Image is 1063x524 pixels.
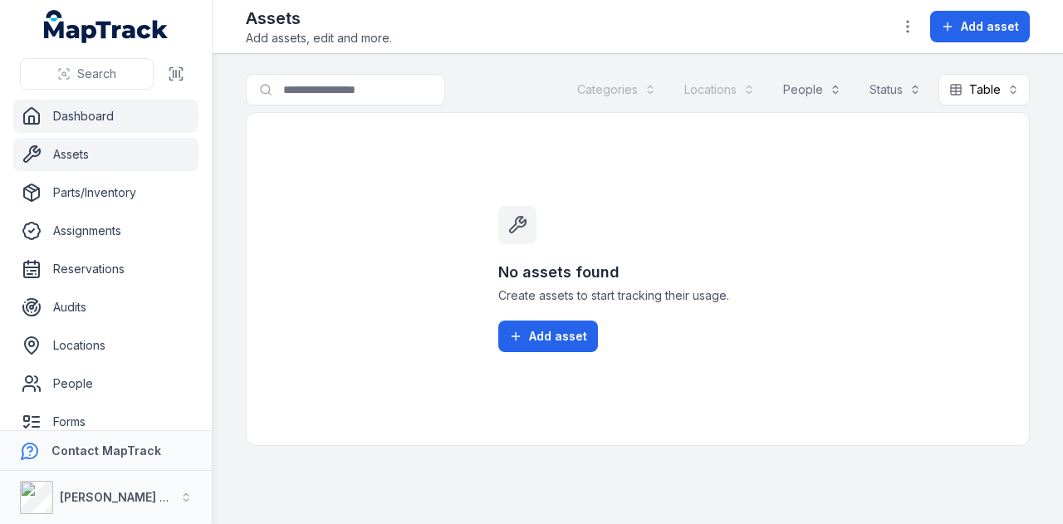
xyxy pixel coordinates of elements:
[51,443,161,458] strong: Contact MapTrack
[13,252,198,286] a: Reservations
[20,58,154,90] button: Search
[930,11,1030,42] button: Add asset
[498,261,777,284] h3: No assets found
[13,214,198,247] a: Assignments
[529,328,587,345] span: Add asset
[13,329,198,362] a: Locations
[13,176,198,209] a: Parts/Inventory
[498,321,598,352] button: Add asset
[246,7,392,30] h2: Assets
[13,100,198,133] a: Dashboard
[13,291,198,324] a: Audits
[44,10,169,43] a: MapTrack
[498,287,777,304] span: Create assets to start tracking their usage.
[938,74,1030,105] button: Table
[77,66,116,82] span: Search
[961,18,1019,35] span: Add asset
[772,74,852,105] button: People
[13,138,198,171] a: Assets
[246,30,392,47] span: Add assets, edit and more.
[13,405,198,438] a: Forms
[60,490,273,504] strong: [PERSON_NAME] Asset Maintenance
[13,367,198,400] a: People
[859,74,932,105] button: Status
